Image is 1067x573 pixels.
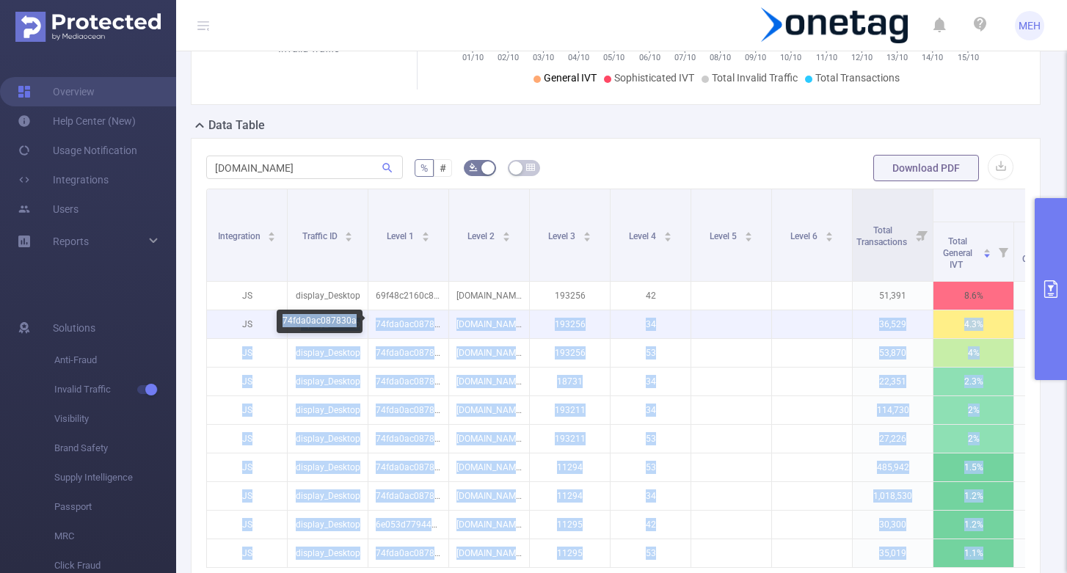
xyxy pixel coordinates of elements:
p: 193256 [530,282,610,310]
i: icon: caret-down [983,252,991,256]
p: 69f48c2160c8113 [368,282,448,310]
p: JS [207,396,287,424]
p: 4.3% [933,310,1013,338]
p: 36,529 [853,310,933,338]
tspan: 03/10 [533,53,554,62]
p: 1.2% [933,511,1013,539]
tspan: 04/10 [568,53,589,62]
p: JS [207,310,287,338]
p: [DOMAIN_NAME] [449,425,529,453]
p: 193256 [530,310,610,338]
p: 193211 [530,425,610,453]
tspan: 01/10 [462,53,484,62]
tspan: 10/10 [780,53,801,62]
i: icon: caret-down [268,236,276,240]
div: Sort [583,230,591,238]
tspan: 06/10 [639,53,660,62]
span: Traffic ID [302,231,340,241]
i: icon: caret-up [983,247,991,251]
p: 74fda0ac087830a [368,539,448,567]
span: Passport [54,492,176,522]
i: icon: table [526,163,535,172]
tspan: 07/10 [674,53,696,62]
p: 11295 [530,539,610,567]
input: Search... [206,156,403,179]
span: MEH [1019,11,1041,40]
p: 6e053d779444c00 [368,511,448,539]
tspan: 05/10 [603,53,624,62]
p: [DOMAIN_NAME] [449,482,529,510]
p: 1.2% [933,482,1013,510]
a: Users [18,194,79,224]
p: 34 [611,368,691,395]
p: [DOMAIN_NAME] [449,339,529,367]
p: 22,351 [853,368,933,395]
p: 34 [611,310,691,338]
tspan: 02/10 [498,53,519,62]
tspan: 13/10 [886,53,908,62]
a: Reports [53,227,89,256]
a: Overview [18,77,95,106]
p: 2.3% [933,368,1013,395]
p: JS [207,339,287,367]
a: Help Center (New) [18,106,136,136]
div: Sort [744,230,753,238]
span: Level 2 [467,231,497,241]
i: icon: caret-down [502,236,510,240]
i: icon: caret-up [744,230,752,234]
p: 53 [611,539,691,567]
p: 11294 [530,453,610,481]
p: 74fda0ac087830a [368,453,448,481]
p: JS [207,482,287,510]
p: 2% [933,425,1013,453]
i: icon: caret-down [744,236,752,240]
p: display_Desktop [288,282,368,310]
div: 74fda0ac087830a [277,310,363,333]
span: # [440,162,446,174]
i: icon: caret-up [583,230,591,234]
p: JS [207,511,287,539]
p: 51,391 [853,282,933,310]
p: JS [207,425,287,453]
button: Download PDF [873,155,979,181]
h2: Data Table [208,117,265,134]
span: Level 3 [548,231,578,241]
p: 193211 [530,396,610,424]
p: display_Desktop [288,339,368,367]
span: Level 6 [790,231,820,241]
i: Filter menu [993,222,1013,281]
span: Supply Intelligence [54,463,176,492]
p: [DOMAIN_NAME] [449,511,529,539]
tspan: 11/10 [816,53,837,62]
p: 74fda0ac087830a [368,339,448,367]
p: 2% [933,396,1013,424]
p: display_Desktop [288,453,368,481]
p: 42 [611,511,691,539]
p: JS [207,368,287,395]
p: [DOMAIN_NAME] [449,453,529,481]
p: display_Desktop [288,396,368,424]
p: 4% [933,339,1013,367]
p: 485,942 [853,453,933,481]
p: [DOMAIN_NAME] [449,539,529,567]
p: 53,870 [853,339,933,367]
tspan: 15/10 [958,53,979,62]
p: 193256 [530,339,610,367]
p: JS [207,282,287,310]
p: [DOMAIN_NAME] [449,310,529,338]
div: Sort [344,230,353,238]
p: [DOMAIN_NAME] [449,368,529,395]
div: Sort [825,230,834,238]
i: icon: caret-down [421,236,429,240]
p: 74fda0ac087830a [368,425,448,453]
p: 1.1% [933,539,1013,567]
p: 8.6% [933,282,1013,310]
p: 74fda0ac087830a [368,310,448,338]
div: Sort [421,230,430,238]
i: icon: bg-colors [469,163,478,172]
p: 74fda0ac087830a [368,396,448,424]
span: Level 1 [387,231,416,241]
span: Total Transactions [856,225,909,247]
tspan: 08/10 [710,53,731,62]
p: 1.5% [933,453,1013,481]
